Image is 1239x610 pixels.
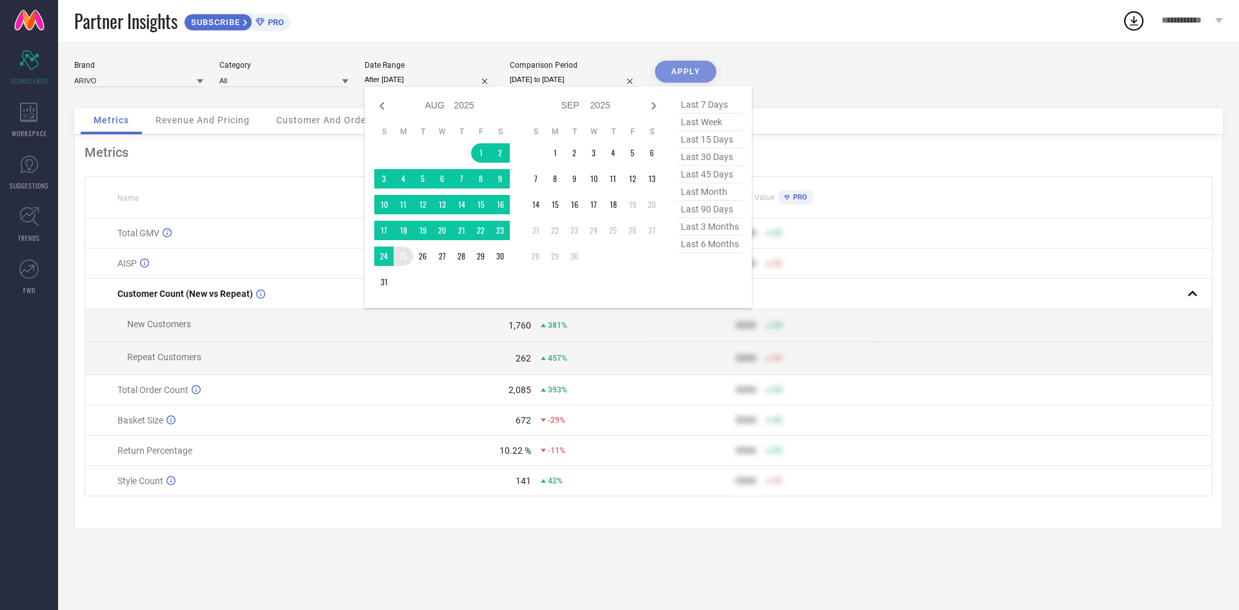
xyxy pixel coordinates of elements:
span: last week [678,114,742,131]
span: Revenue And Pricing [156,115,250,125]
td: Mon Aug 04 2025 [394,169,413,188]
span: Partner Insights [74,8,177,34]
span: 393% [548,385,567,394]
span: 50 [773,385,782,394]
span: FWD [23,285,35,295]
td: Thu Aug 28 2025 [452,247,471,266]
span: Style Count [117,476,163,486]
td: Mon Aug 25 2025 [394,247,413,266]
div: 2,085 [509,385,531,395]
td: Tue Sep 02 2025 [565,143,584,163]
td: Tue Sep 09 2025 [565,169,584,188]
td: Wed Sep 03 2025 [584,143,603,163]
div: Open download list [1122,9,1145,32]
td: Tue Aug 12 2025 [413,195,432,214]
td: Wed Sep 24 2025 [584,221,603,240]
td: Fri Aug 08 2025 [471,169,490,188]
td: Wed Aug 20 2025 [432,221,452,240]
th: Monday [545,127,565,137]
div: Brand [74,61,203,70]
span: SCORECARDS [10,76,48,86]
td: Tue Sep 30 2025 [565,247,584,266]
span: last 6 months [678,236,742,253]
td: Tue Sep 23 2025 [565,221,584,240]
td: Mon Aug 18 2025 [394,221,413,240]
span: 50 [773,354,782,363]
th: Wednesday [584,127,603,137]
div: Metrics [85,145,1213,160]
div: 9999 [736,415,756,425]
td: Tue Aug 26 2025 [413,247,432,266]
span: TRENDS [18,233,40,243]
td: Fri Aug 29 2025 [471,247,490,266]
td: Wed Aug 06 2025 [432,169,452,188]
span: SUBSCRIBE [185,17,243,27]
span: Customer Count (New vs Repeat) [117,289,253,299]
td: Sat Aug 09 2025 [490,169,510,188]
td: Mon Sep 29 2025 [545,247,565,266]
span: 50 [773,321,782,330]
span: Name [117,194,139,203]
td: Wed Aug 27 2025 [432,247,452,266]
th: Wednesday [432,127,452,137]
div: Category [219,61,348,70]
div: 262 [516,353,531,363]
div: Comparison Period [510,61,639,70]
div: 9999 [736,353,756,363]
div: 1,760 [509,320,531,330]
th: Friday [471,127,490,137]
td: Sun Sep 21 2025 [526,221,545,240]
span: 457% [548,354,567,363]
span: WORKSPACE [12,128,47,138]
span: Metrics [94,115,129,125]
td: Sun Aug 10 2025 [374,195,394,214]
div: 672 [516,415,531,425]
td: Sat Aug 16 2025 [490,195,510,214]
th: Tuesday [413,127,432,137]
td: Fri Aug 15 2025 [471,195,490,214]
td: Thu Sep 11 2025 [603,169,623,188]
td: Sun Aug 31 2025 [374,272,394,292]
th: Thursday [452,127,471,137]
td: Sat Sep 06 2025 [642,143,661,163]
th: Sunday [526,127,545,137]
input: Select comparison period [510,73,639,86]
div: 141 [516,476,531,486]
span: last 7 days [678,96,742,114]
div: Previous month [374,98,390,114]
th: Tuesday [565,127,584,137]
td: Sat Sep 13 2025 [642,169,661,188]
td: Wed Aug 13 2025 [432,195,452,214]
td: Sun Sep 07 2025 [526,169,545,188]
td: Thu Sep 04 2025 [603,143,623,163]
td: Thu Sep 25 2025 [603,221,623,240]
td: Fri Aug 22 2025 [471,221,490,240]
td: Mon Sep 01 2025 [545,143,565,163]
td: Mon Aug 11 2025 [394,195,413,214]
th: Saturday [490,127,510,137]
td: Sat Sep 20 2025 [642,195,661,214]
th: Monday [394,127,413,137]
td: Fri Sep 05 2025 [623,143,642,163]
td: Mon Sep 15 2025 [545,195,565,214]
input: Select date range [365,73,494,86]
td: Tue Aug 19 2025 [413,221,432,240]
td: Thu Aug 14 2025 [452,195,471,214]
td: Tue Aug 05 2025 [413,169,432,188]
td: Sun Sep 14 2025 [526,195,545,214]
td: Thu Sep 18 2025 [603,195,623,214]
span: 50 [773,229,782,238]
span: PRO [790,193,807,201]
span: 42% [548,476,563,485]
div: 10.22 % [499,445,531,456]
td: Fri Aug 01 2025 [471,143,490,163]
td: Fri Sep 26 2025 [623,221,642,240]
td: Tue Sep 16 2025 [565,195,584,214]
span: AISP [117,258,137,269]
div: 9999 [736,445,756,456]
span: New Customers [127,319,191,329]
span: -29% [548,416,565,425]
span: 381% [548,321,567,330]
td: Thu Aug 21 2025 [452,221,471,240]
div: Next month [646,98,661,114]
